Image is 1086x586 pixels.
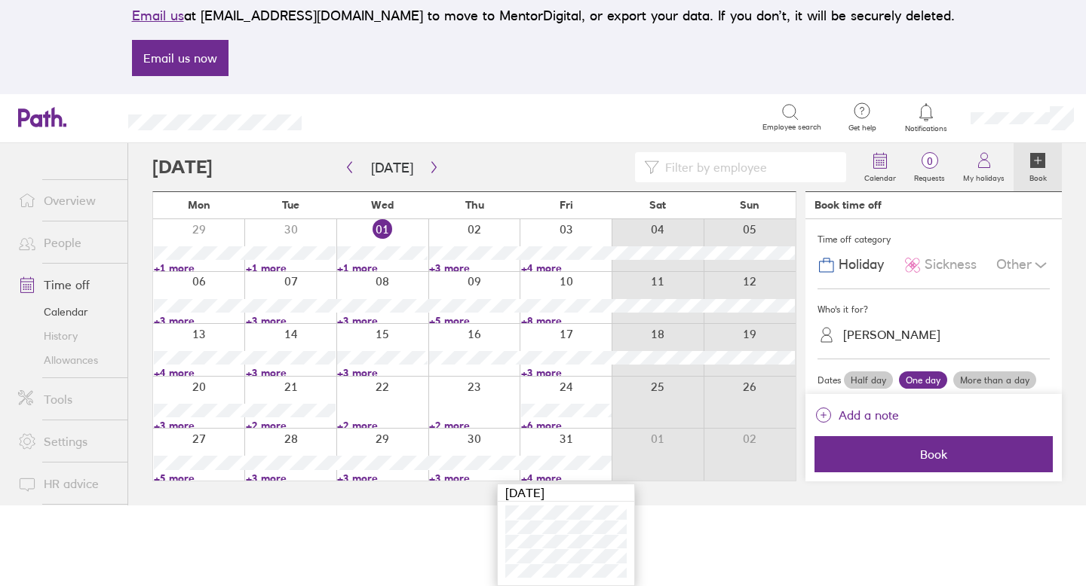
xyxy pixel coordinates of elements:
[996,251,1050,279] div: Other
[843,328,940,342] div: [PERSON_NAME]
[855,143,905,191] a: Calendar
[6,468,127,499] a: HR advice
[905,143,954,191] a: 0Requests
[6,426,127,456] a: Settings
[246,261,336,275] a: +1 more
[521,261,612,275] a: +4 more
[6,300,127,324] a: Calendar
[337,472,428,485] a: +3 more
[818,375,841,386] span: Dates
[521,472,612,485] a: +4 more
[6,348,127,372] a: Allowances
[814,436,1053,472] button: Book
[337,261,428,275] a: +1 more
[246,472,336,485] a: +3 more
[825,447,1042,461] span: Book
[818,392,1050,438] button: [DATE] 20251 day
[132,5,955,26] p: at [EMAIL_ADDRESS][DOMAIN_NAME] to move to MentorDigital, or export your data. If you don’t, it w...
[6,270,127,300] a: Time off
[905,169,954,183] label: Requests
[1020,169,1056,183] label: Book
[1014,143,1062,191] a: Book
[337,314,428,328] a: +3 more
[6,324,127,348] a: History
[6,384,127,414] a: Tools
[246,314,336,328] a: +3 more
[953,371,1036,389] label: More than a day
[521,419,612,432] a: +6 more
[359,155,425,180] button: [DATE]
[154,366,244,380] a: +4 more
[905,155,954,167] span: 0
[899,371,947,389] label: One day
[337,366,428,380] a: +3 more
[521,366,612,380] a: +3 more
[337,419,428,432] a: +2 more
[429,419,520,432] a: +2 more
[560,199,573,211] span: Fri
[838,124,887,133] span: Get help
[342,110,381,124] div: Search
[6,227,127,258] a: People
[925,257,977,273] span: Sickness
[844,371,893,389] label: Half day
[954,169,1014,183] label: My holidays
[649,199,666,211] span: Sat
[855,169,905,183] label: Calendar
[371,199,394,211] span: Wed
[429,314,520,328] a: +5 more
[814,199,882,211] div: Book time off
[429,472,520,485] a: +3 more
[498,484,634,502] div: [DATE]
[154,314,244,328] a: +3 more
[132,40,229,76] a: Email us now
[839,403,899,427] span: Add a note
[740,199,759,211] span: Sun
[246,419,336,432] a: +2 more
[814,403,899,427] button: Add a note
[132,8,184,23] a: Email us
[188,199,210,211] span: Mon
[6,185,127,215] a: Overview
[282,199,299,211] span: Tue
[154,261,244,275] a: +1 more
[839,257,884,273] span: Holiday
[659,153,837,182] input: Filter by employee
[762,123,821,132] span: Employee search
[154,419,244,432] a: +3 more
[818,228,1050,251] div: Time off category
[154,472,244,485] a: +5 more
[902,124,951,133] span: Notifications
[246,366,336,380] a: +3 more
[954,143,1014,191] a: My holidays
[818,298,1050,321] div: Who's it for?
[465,199,484,211] span: Thu
[521,314,612,328] a: +8 more
[902,102,951,133] a: Notifications
[429,261,520,275] a: +3 more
